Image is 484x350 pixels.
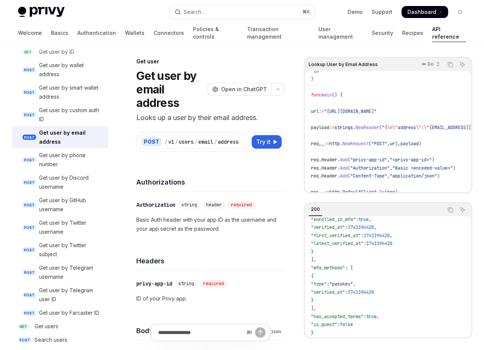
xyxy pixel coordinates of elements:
[392,125,398,131] span: \"
[311,257,316,263] span: ],
[319,141,321,147] span: ,
[342,141,369,147] span: NewRequest
[39,106,104,124] div: Get user by custom auth ID
[390,173,437,179] span: "application/json"
[337,165,340,171] span: .
[432,157,434,163] span: )
[437,173,440,179] span: )
[39,173,104,191] div: Get user by Discord username
[340,157,348,163] span: Add
[23,90,36,95] span: POST
[39,83,104,101] div: Get user by smart wallet address
[356,125,379,131] span: NewReader
[311,289,345,295] span: "verified_at"
[319,173,321,179] span: .
[51,24,68,42] a: Basics
[321,157,337,163] span: Header
[309,205,322,214] div: 200
[311,141,319,147] span: req
[311,216,356,222] span: "enrolled_in_mfa"
[309,62,378,68] span: Lookup User by Email Address
[184,8,205,17] div: Search...
[329,125,335,131] span: :=
[345,289,348,295] span: :
[348,165,350,171] span: (
[311,108,319,114] span: url
[363,240,366,246] span: :
[321,165,337,171] span: Header
[256,137,270,146] span: Try it
[419,141,421,147] span: )
[154,24,184,42] a: Connectors
[169,5,315,19] button: Open search
[379,125,382,131] span: (
[372,24,393,42] a: Security
[23,225,36,230] span: POST
[387,125,392,131] span: \n
[311,265,345,271] span: "mfa_methods"
[207,83,271,96] button: Open in ChatGPT
[39,128,104,146] div: Get user by email address
[390,233,392,239] span: ,
[39,151,104,169] div: Get user by phone number
[348,224,374,230] span: 1741194420
[311,305,316,311] span: ],
[427,61,434,67] p: Go
[363,314,366,320] span: :
[371,141,387,147] span: "POST"
[168,138,174,146] div: v1
[337,173,340,179] span: .
[158,324,243,341] input: Ask a question...
[361,233,363,239] span: :
[136,280,172,287] div: privy-app-id
[335,125,353,131] span: strings
[321,141,324,147] span: _
[12,171,108,194] a: POSTGet user by Discord username
[311,189,319,195] span: res
[345,224,348,230] span: :
[392,165,453,171] span: "Basic <encoded-value>"
[255,327,265,338] button: Send message
[311,224,345,230] span: "verified_at"
[178,281,194,287] span: string
[12,333,108,347] a: POSTSearch users
[340,173,348,179] span: Add
[390,165,392,171] span: ,
[18,7,65,17] img: light logo
[311,125,329,131] span: payload
[319,108,324,114] span: :=
[311,281,327,287] span: "type"
[136,58,284,65] div: Get user
[23,112,36,118] span: POST
[454,6,466,18] button: Toggle dark mode
[12,216,108,239] a: POSTGet user by Twitter username
[356,216,358,222] span: :
[311,173,319,179] span: req
[369,141,371,147] span: (
[445,205,455,215] button: Copy the contents from the code block
[353,281,356,287] span: ,
[311,68,314,74] span: "
[387,173,390,179] span: ,
[358,216,369,222] span: true
[136,113,284,123] p: Looks up a user by their email address.
[252,135,282,149] button: Try it
[39,196,104,214] div: Get user by GitHub username
[319,189,321,195] span: ,
[329,141,340,147] span: http
[407,8,436,16] span: Dashboard
[332,92,342,98] span: () {
[179,138,194,146] div: users
[398,125,416,131] span: address
[387,157,390,163] span: ,
[23,247,36,253] span: POST
[23,310,36,316] span: POST
[23,135,36,140] span: POST
[181,202,197,208] span: string
[350,173,387,179] span: "Content-Type"
[136,294,284,303] p: ID of your Privy app.
[23,180,36,185] span: POST
[311,157,319,163] span: req
[311,314,363,320] span: "has_accepted_terms"
[340,141,342,147] span: .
